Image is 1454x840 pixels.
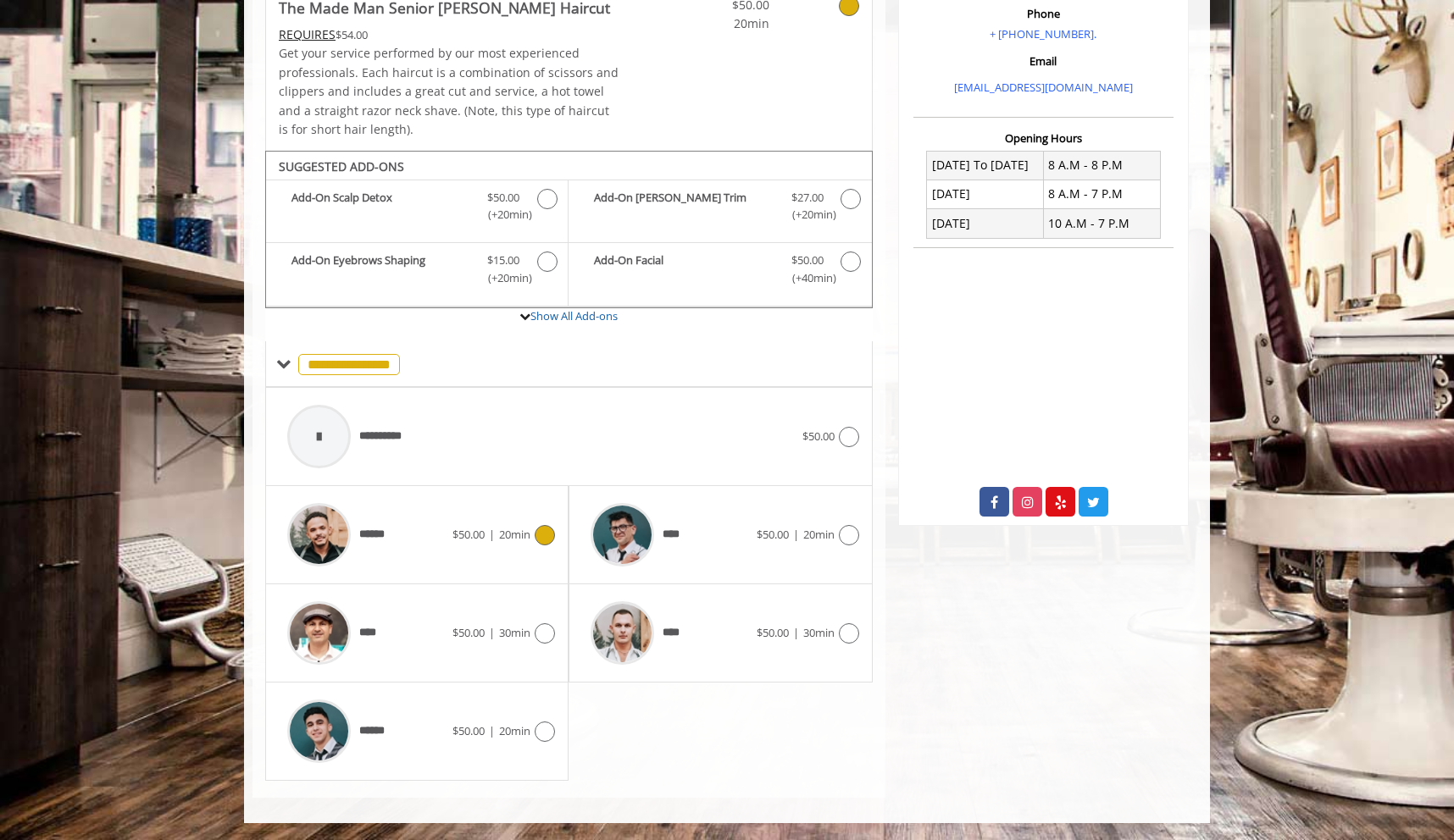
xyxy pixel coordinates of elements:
[291,251,470,287] b: Add-On Eyebrows Shaping
[499,527,530,542] span: 20min
[279,26,336,42] span: This service needs some Advance to be paid before we block your appointment
[1043,209,1160,238] td: 10 A.M - 7 P.M
[954,80,1133,95] a: [EMAIL_ADDRESS][DOMAIN_NAME]
[990,26,1096,41] a: + [PHONE_NUMBER].
[479,206,529,224] span: (+20min )
[913,132,1174,144] h3: Opening Hours
[793,527,799,542] span: |
[489,723,495,738] span: |
[669,14,769,33] span: 20min
[802,428,835,444] span: $50.00
[791,189,824,207] span: $27.00
[577,251,863,291] label: Add-On Facial
[793,625,799,640] span: |
[782,206,832,224] span: (+20min )
[275,189,559,229] label: Add-On Scalp Detox
[279,25,619,44] div: $54.00
[452,723,485,738] span: $50.00
[1043,151,1160,180] td: 8 A.M - 8 P.M
[291,189,470,224] b: Add-On Scalp Detox
[452,527,485,542] span: $50.00
[275,251,559,291] label: Add-On Eyebrows Shaping
[791,251,824,269] span: $50.00
[499,625,530,640] span: 30min
[479,269,529,287] span: (+20min )
[927,180,1044,208] td: [DATE]
[803,527,835,542] span: 20min
[918,55,1169,67] h3: Email
[279,158,404,174] b: SUGGESTED ADD-ONS
[803,625,835,640] span: 30min
[487,251,519,269] span: $15.00
[279,44,619,139] p: Get your service performed by our most experienced professionals. Each haircut is a combination o...
[927,209,1044,238] td: [DATE]
[927,151,1044,180] td: [DATE] To [DATE]
[918,8,1169,19] h3: Phone
[782,269,832,287] span: (+40min )
[489,625,495,640] span: |
[452,625,485,640] span: $50.00
[487,189,519,207] span: $50.00
[577,189,863,229] label: Add-On Beard Trim
[594,251,774,287] b: Add-On Facial
[489,527,495,542] span: |
[530,308,618,323] a: Show All Add-ons
[499,723,530,738] span: 20min
[757,527,789,542] span: $50.00
[1043,180,1160,208] td: 8 A.M - 7 P.M
[594,189,774,224] b: Add-On [PERSON_NAME] Trim
[265,151,873,308] div: The Made Man Senior Barber Haircut Add-onS
[757,625,789,640] span: $50.00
